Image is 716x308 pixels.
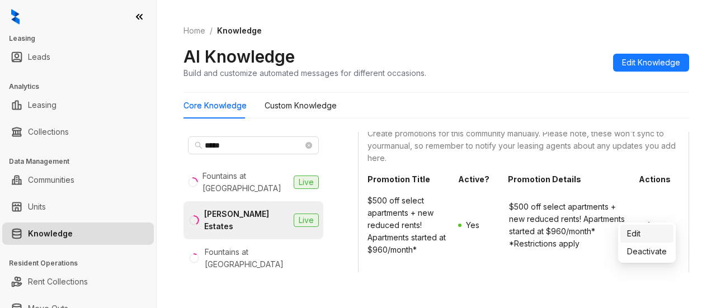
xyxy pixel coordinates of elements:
h3: Data Management [9,157,156,167]
div: Create promotions for this community manually. Please note, these won't sync to your manual , so ... [368,127,680,164]
div: Fountains at [GEOGRAPHIC_DATA] [202,170,289,195]
span: Deactivate [627,245,667,258]
span: $500 off select apartments + new reduced rents! Apartments started at $960/month* [368,195,447,256]
li: / [210,25,213,37]
a: Leads [28,46,50,68]
a: Collections [28,121,69,143]
h3: Analytics [9,82,156,92]
a: Leasing [28,94,56,116]
div: Build and customize automated messages for different occasions. [183,67,426,79]
span: Yes [466,220,479,230]
div: Core Knowledge [183,99,247,112]
img: logo [11,9,20,25]
h3: Resident Operations [9,258,156,268]
a: Home [181,25,208,37]
span: more [644,221,653,230]
a: Communities [28,169,74,191]
li: Rent Collections [2,271,154,293]
span: search [195,141,202,149]
h2: AI Knowledge [183,46,295,67]
span: Live [294,214,319,227]
div: Custom Knowledge [265,99,337,112]
a: Units [28,196,46,218]
span: Live [294,176,319,189]
li: Collections [2,121,154,143]
div: Fountains at [GEOGRAPHIC_DATA] [205,246,319,271]
button: Add Special [368,269,442,287]
li: Communities [2,169,154,191]
span: close-circle [305,142,312,149]
span: Active? [458,173,499,186]
span: Actions [639,173,680,186]
span: $500 off select apartments + new reduced rents! Apartments started at $960/month* *Restrictions a... [509,201,628,250]
span: Promotion Title [368,173,449,186]
li: Leads [2,46,154,68]
div: [PERSON_NAME] Estates [204,208,289,233]
span: Promotion Details [508,173,630,186]
li: Units [2,196,154,218]
a: Knowledge [28,222,73,245]
a: Rent Collections [28,271,88,293]
span: Knowledge [217,26,262,35]
li: Knowledge [2,222,154,245]
span: Edit Knowledge [622,56,680,69]
h3: Leasing [9,34,156,44]
button: Edit Knowledge [613,54,689,72]
li: Leasing [2,94,154,116]
span: Edit [627,228,667,240]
